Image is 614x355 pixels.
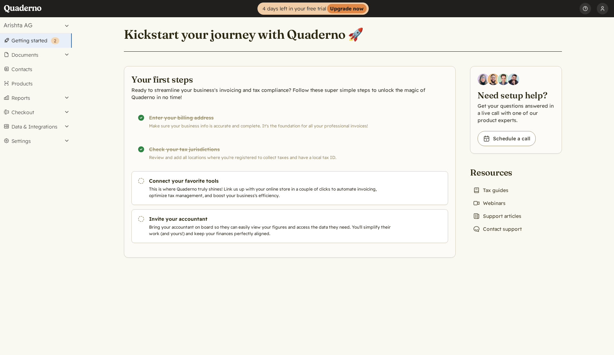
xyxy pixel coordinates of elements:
a: Webinars [470,198,508,208]
p: Get your questions answered in a live call with one of our product experts. [478,102,554,124]
img: Jairo Fumero, Account Executive at Quaderno [488,74,499,85]
img: Diana Carrasco, Account Executive at Quaderno [478,74,489,85]
a: Contact support [470,224,525,234]
h2: Need setup help? [478,89,554,101]
a: Schedule a call [478,131,536,146]
h3: Connect your favorite tools [149,177,394,184]
a: Support articles [470,211,524,221]
h2: Your first steps [131,74,448,85]
a: 4 days left in your free trialUpgrade now [257,3,369,15]
strong: Upgrade now [327,4,367,13]
h1: Kickstart your journey with Quaderno 🚀 [124,27,363,42]
p: Bring your accountant on board so they can easily view your figures and access the data they need... [149,224,394,237]
p: Ready to streamline your business's invoicing and tax compliance? Follow these super simple steps... [131,87,448,101]
a: Invite your accountant Bring your accountant on board so they can easily view your figures and ac... [131,209,448,243]
a: Connect your favorite tools This is where Quaderno truly shines! Link us up with your online stor... [131,171,448,205]
img: Javier Rubio, DevRel at Quaderno [508,74,519,85]
img: Ivo Oltmans, Business Developer at Quaderno [498,74,509,85]
p: This is where Quaderno truly shines! Link us up with your online store in a couple of clicks to a... [149,186,394,199]
span: 2 [54,38,56,43]
h3: Invite your accountant [149,215,394,223]
h2: Resources [470,167,525,178]
a: Tax guides [470,185,511,195]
